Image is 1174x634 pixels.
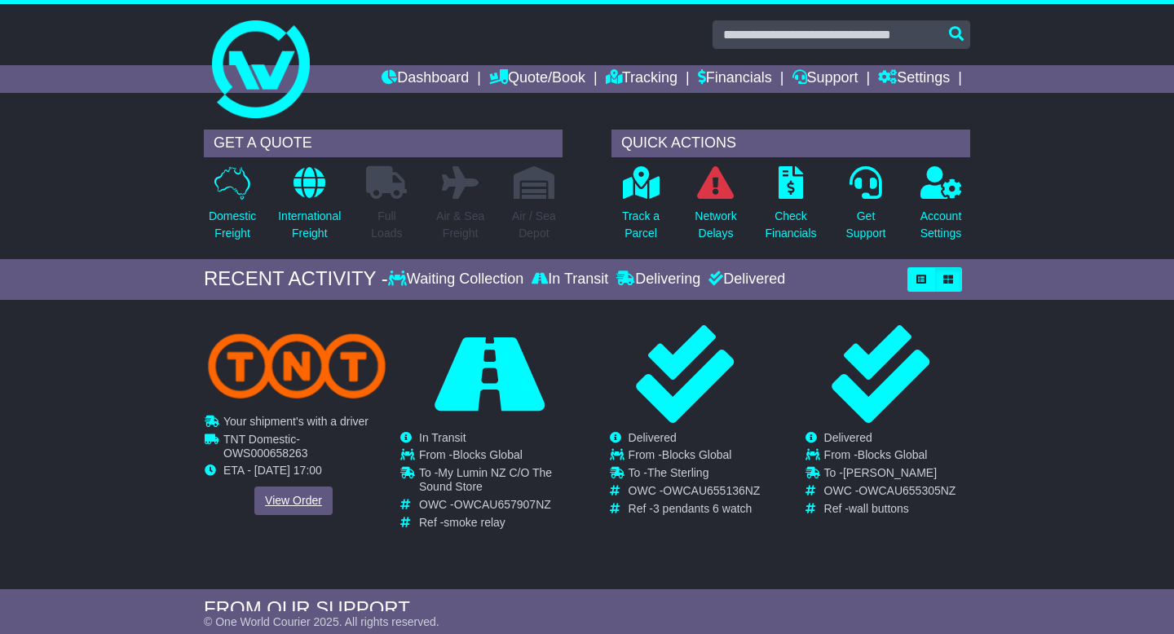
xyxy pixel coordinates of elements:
a: Settings [878,65,950,93]
div: GET A QUOTE [204,130,563,157]
td: OWC - [419,498,578,516]
div: FROM OUR SUPPORT [204,597,970,621]
span: Your shipment's with a driver [223,415,369,428]
span: Blocks Global [662,448,732,461]
td: Ref - [419,516,578,530]
p: Domestic Freight [209,208,256,242]
p: Check Financials [765,208,816,242]
span: smoke relay [444,516,505,529]
span: OWS000658263 [223,446,308,459]
td: OWC - [629,484,761,502]
span: 3 pendants 6 watch [653,502,752,515]
p: Air / Sea Depot [512,208,556,242]
span: Delivered [824,431,872,444]
p: Track a Parcel [622,208,660,242]
a: NetworkDelays [694,165,737,251]
span: OWCAU657907NZ [454,498,551,511]
span: My Lumin NZ C/O The Sound Store [419,466,552,493]
span: OWCAU655305NZ [858,484,956,497]
a: Tracking [606,65,677,93]
td: To - [629,466,761,484]
span: Blocks Global [452,448,523,461]
p: International Freight [278,208,341,242]
a: InternationalFreight [277,165,342,251]
a: CheckFinancials [764,165,817,251]
a: Financials [698,65,772,93]
td: From - [824,448,956,466]
span: Delivered [629,431,677,444]
a: GetSupport [845,165,886,251]
span: wall buttons [849,502,909,515]
p: Air & Sea Freight [436,208,484,242]
td: OWC - [824,484,956,502]
td: From - [629,448,761,466]
p: Network Delays [695,208,736,242]
td: Ref - [629,502,761,516]
a: DomesticFreight [208,165,257,251]
span: OWCAU655136NZ [663,484,760,497]
a: View Order [254,486,333,514]
div: Waiting Collection [388,271,527,288]
div: Delivering [612,271,704,288]
div: In Transit [527,271,612,288]
a: Track aParcel [621,165,660,251]
a: AccountSettings [920,165,963,251]
a: Quote/Book [489,65,585,93]
div: Delivered [704,271,785,288]
span: TNT Domestic [223,432,296,445]
span: Blocks Global [858,448,928,461]
p: Full Loads [366,208,407,242]
div: QUICK ACTIONS [611,130,970,157]
div: RECENT ACTIVITY - [204,267,388,291]
span: [PERSON_NAME] [843,466,937,479]
p: Account Settings [920,208,962,242]
td: From - [419,448,578,466]
a: Dashboard [382,65,469,93]
span: © One World Courier 2025. All rights reserved. [204,615,439,628]
td: - [223,432,382,464]
td: To - [824,466,956,484]
a: Support [792,65,858,93]
span: The Sterling [647,466,708,479]
span: ETA - [DATE] 17:00 [223,464,322,477]
td: To - [419,466,578,498]
img: TNT_Domestic.png [208,332,386,398]
p: Get Support [845,208,885,242]
span: In Transit [419,431,466,444]
td: Ref - [824,502,956,516]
